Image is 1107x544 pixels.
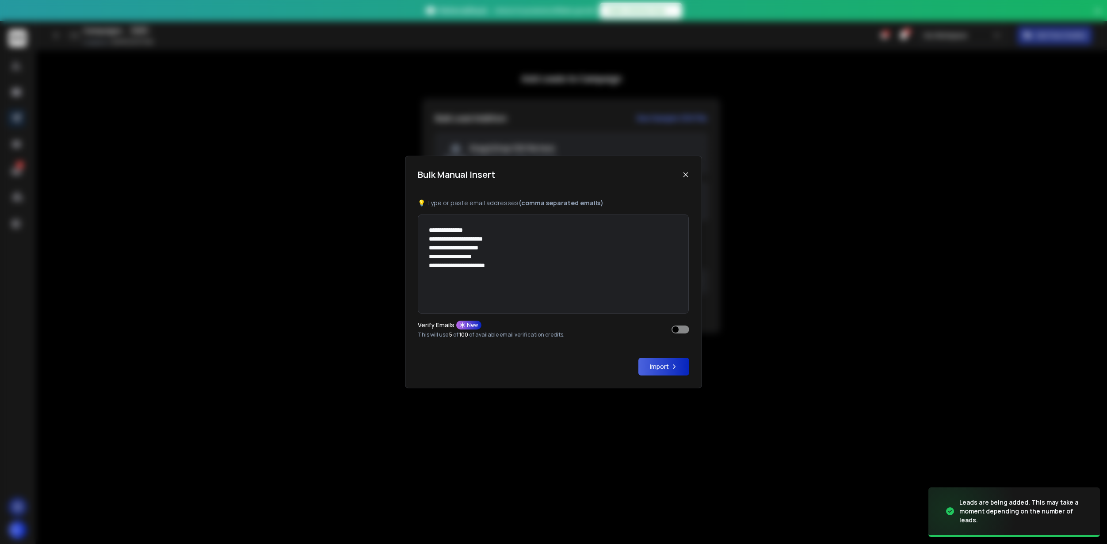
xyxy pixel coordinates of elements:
[449,331,452,338] span: 5
[459,331,468,338] span: 100
[418,199,689,207] p: 💡 Type or paste email addresses
[418,331,565,338] p: This will use of of available email verification credits.
[418,322,454,328] p: Verify Emails
[928,485,1017,538] img: image
[959,498,1089,525] div: Leads are being added. This may take a moment depending on the number of leads.
[456,321,481,329] div: New
[638,358,689,375] button: Import
[519,199,603,207] b: (comma separated emails)
[418,169,495,181] h1: Bulk Manual Insert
